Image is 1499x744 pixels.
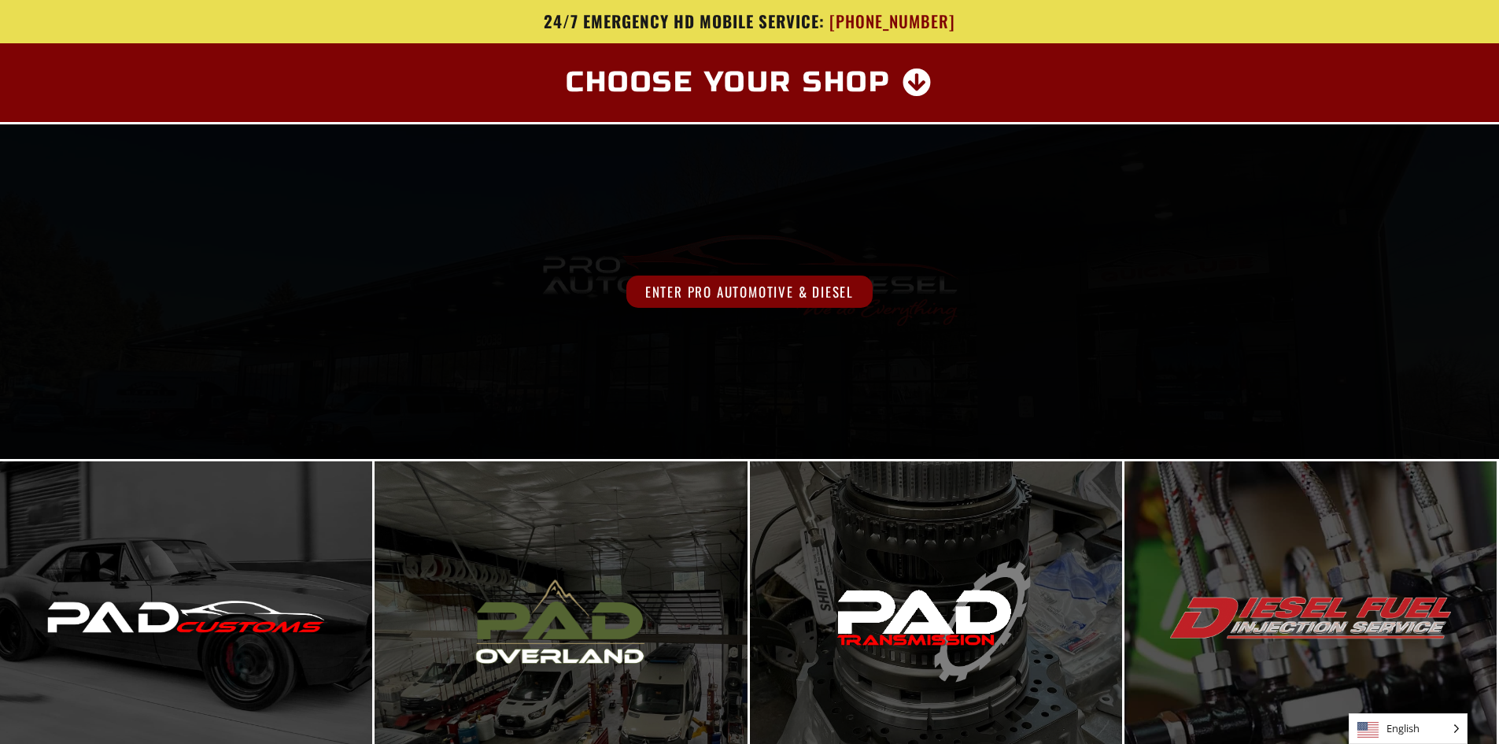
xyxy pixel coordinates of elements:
a: 24/7 Emergency HD Mobile Service: [PHONE_NUMBER] [290,12,1210,31]
span: English [1349,714,1467,743]
aside: Language selected: English [1349,713,1468,744]
span: 24/7 Emergency HD Mobile Service: [544,9,825,33]
a: Choose Your Shop [547,59,952,106]
span: Choose Your Shop [566,68,891,97]
span: Enter Pro Automotive & Diesel [626,276,873,308]
span: [PHONE_NUMBER] [829,12,955,31]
